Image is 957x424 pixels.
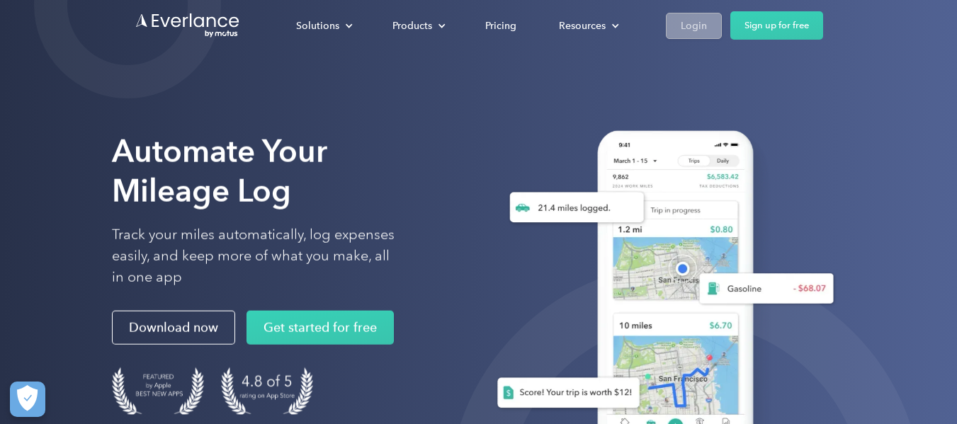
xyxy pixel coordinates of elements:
div: Products [378,13,457,38]
div: Login [681,17,707,35]
a: Pricing [471,13,531,38]
div: Solutions [282,13,364,38]
p: Track your miles automatically, log expenses easily, and keep more of what you make, all in one app [112,224,395,288]
div: Pricing [485,17,516,35]
img: 4.9 out of 5 stars on the app store [221,367,313,415]
div: Resources [545,13,630,38]
a: Download now [112,311,235,345]
a: Login [666,13,722,39]
a: Go to homepage [135,12,241,39]
button: Cookies Settings [10,382,45,417]
strong: Automate Your Mileage Log [112,132,327,210]
div: Products [392,17,432,35]
a: Sign up for free [730,11,823,40]
div: Resources [559,17,606,35]
a: Get started for free [247,311,394,345]
img: Badge for Featured by Apple Best New Apps [112,367,204,415]
div: Solutions [296,17,339,35]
